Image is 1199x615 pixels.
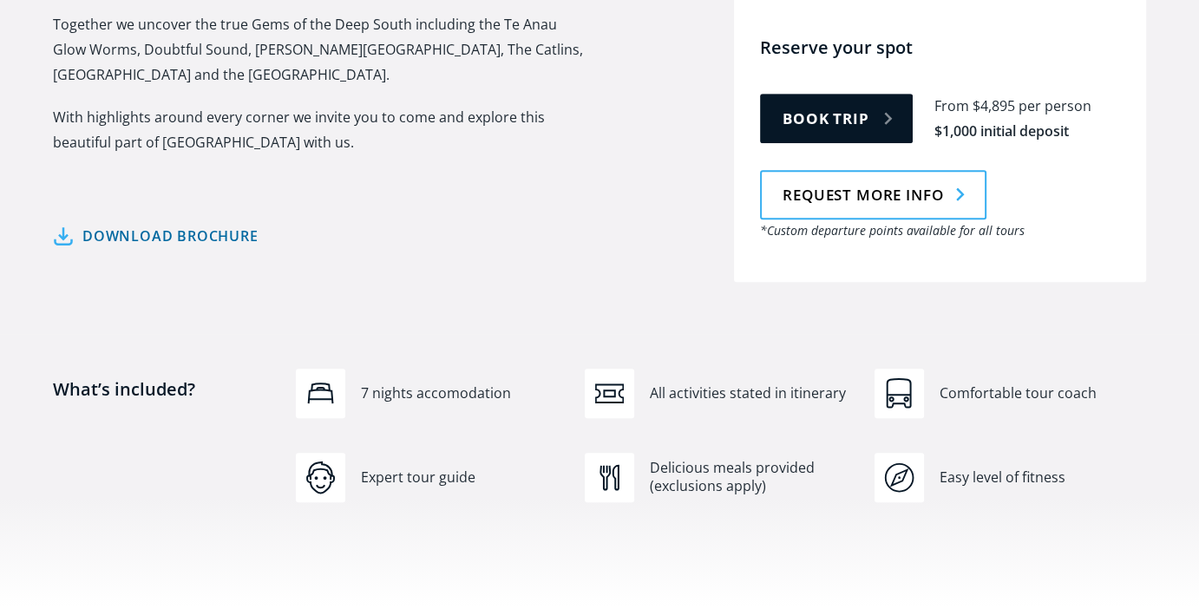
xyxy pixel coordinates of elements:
[53,224,259,249] a: Download brochure
[1019,96,1091,116] div: per person
[940,468,1146,487] div: Easy level of fitness
[760,36,1137,59] h4: Reserve your spot
[53,12,591,88] p: Together we uncover the true Gems of the Deep South including the Te Anau Glow Worms, Doubtful So...
[53,105,591,155] p: With highlights around every corner we invite you to come and explore this beautiful part of [GEO...
[760,222,1025,239] em: *Custom departure points available for all tours
[940,384,1146,403] div: Comfortable tour coach
[650,384,856,403] div: All activities stated in itinerary
[361,384,567,403] div: 7 nights accomodation
[760,170,986,219] a: Request more info
[53,377,278,468] h4: What’s included?
[980,121,1069,141] div: initial deposit
[973,96,1015,116] div: $4,895
[650,459,856,496] div: Delicious meals provided (exclusions apply)
[53,173,591,198] p: ‍
[934,121,977,141] div: $1,000
[760,94,913,143] a: Book trip
[361,468,567,487] div: Expert tour guide
[934,96,969,116] div: From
